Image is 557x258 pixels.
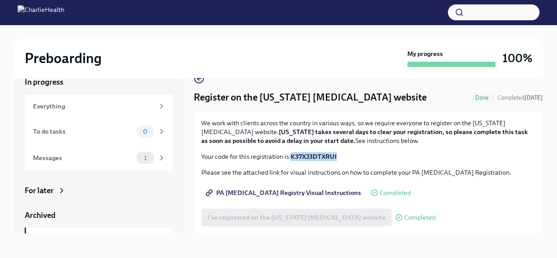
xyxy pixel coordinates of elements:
div: For later [25,185,54,196]
div: Everything [33,101,154,111]
h2: Preboarding [25,49,102,67]
span: October 6th, 2025 12:45 [498,93,543,102]
a: In progress [25,77,173,87]
p: We work with clients across the country in various ways, so we require everyone to register on th... [201,119,535,145]
h3: 100% [502,50,532,66]
span: 1 [139,155,152,161]
strong: [DATE] [524,94,543,101]
div: To do tasks [33,127,133,136]
a: Everything [25,94,173,118]
strong: [US_STATE] takes several days to clear your registration, so please complete this task as soon as... [201,128,528,145]
strong: My progress [407,49,443,58]
img: CharlieHealth [18,5,64,19]
span: PA [MEDICAL_DATA] Registry Visual Instructions [207,188,361,197]
div: Messages [33,153,133,163]
span: Completed [498,94,543,101]
span: Completed [404,214,435,221]
a: Archived [25,210,173,221]
a: For later [25,185,173,196]
a: Messages1 [25,145,173,171]
strong: K37XJ3DTXRUI [291,153,337,161]
h4: Register on the [US_STATE] [MEDICAL_DATA] website [194,91,427,104]
p: Please see the attached link for visual instructions on how to complete your PA [MEDICAL_DATA] Re... [201,168,535,177]
p: Your code for this registration is: [201,152,535,161]
a: To do tasks0 [25,118,173,145]
span: Done [470,94,494,101]
span: Completed [380,190,411,196]
span: 0 [138,128,153,135]
a: PA [MEDICAL_DATA] Registry Visual Instructions [201,184,367,202]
